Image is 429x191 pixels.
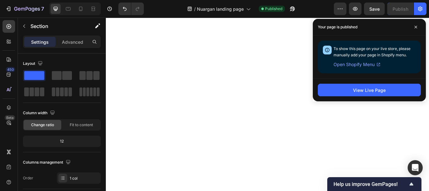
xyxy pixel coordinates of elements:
[334,46,410,57] span: To show this page on your live store, please manually add your page in Shopify menu.
[106,18,429,191] iframe: Design area
[70,176,99,181] div: 1 col
[30,22,82,30] p: Section
[265,6,282,12] span: Published
[334,181,408,187] span: Help us improve GemPages!
[387,3,414,15] button: Publish
[334,61,375,68] span: Open Shopify Menu
[6,67,15,72] div: 450
[31,122,54,128] span: Change ratio
[369,6,380,12] span: Save
[194,6,196,12] span: /
[23,175,33,181] div: Order
[23,109,56,117] div: Column width
[23,158,72,167] div: Columns management
[364,3,385,15] button: Save
[318,84,421,96] button: View Live Page
[24,137,100,146] div: 12
[393,6,408,12] div: Publish
[118,3,144,15] div: Undo/Redo
[23,59,44,68] div: Layout
[31,39,49,45] p: Settings
[70,122,93,128] span: Fit to content
[318,24,357,30] p: Your page is published
[41,5,44,13] p: 7
[353,87,386,93] div: View Live Page
[5,115,15,120] div: Beta
[62,39,83,45] p: Advanced
[197,6,244,12] span: Nuargan landing page
[3,3,47,15] button: 7
[334,180,415,188] button: Show survey - Help us improve GemPages!
[408,160,423,175] div: Open Intercom Messenger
